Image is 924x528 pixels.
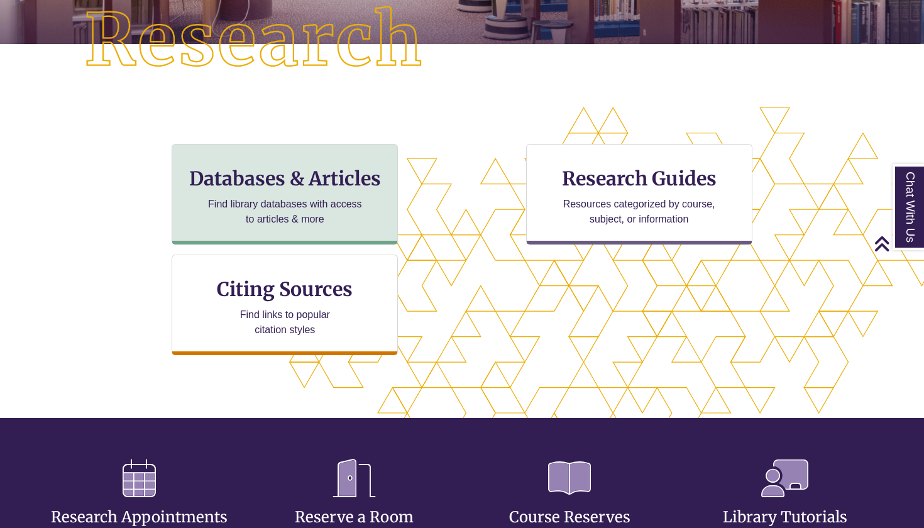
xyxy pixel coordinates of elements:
[537,167,742,190] h3: Research Guides
[295,477,414,527] a: Reserve a Room
[209,277,362,301] h3: Citing Sources
[509,477,630,527] a: Course Reserves
[203,197,367,227] p: Find library databases with access to articles & more
[723,477,847,527] a: Library Tutorials
[526,144,752,245] a: Research Guides Resources categorized by course, subject, or information
[224,307,346,338] p: Find links to popular citation styles
[172,255,398,355] a: Citing Sources Find links to popular citation styles
[557,197,721,227] p: Resources categorized by course, subject, or information
[874,235,921,252] a: Back to Top
[182,167,387,190] h3: Databases & Articles
[172,144,398,245] a: Databases & Articles Find library databases with access to articles & more
[51,477,228,527] a: Research Appointments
